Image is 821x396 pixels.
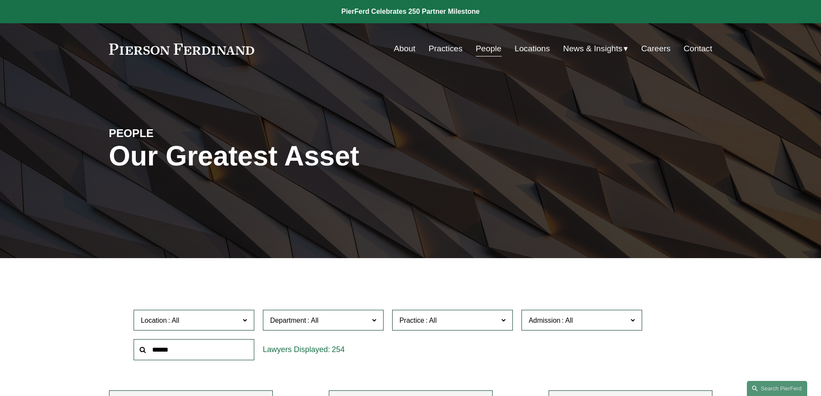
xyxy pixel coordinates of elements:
span: Department [270,317,306,324]
span: Practice [400,317,425,324]
span: News & Insights [563,41,623,56]
span: Location [141,317,167,324]
a: Search this site [747,381,807,396]
a: About [394,41,415,57]
h1: Our Greatest Asset [109,140,511,172]
a: Practices [428,41,462,57]
a: folder dropdown [563,41,628,57]
a: People [476,41,502,57]
a: Locations [515,41,550,57]
a: Contact [684,41,712,57]
span: 254 [332,345,345,354]
span: Admission [529,317,561,324]
h4: PEOPLE [109,126,260,140]
a: Careers [641,41,671,57]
